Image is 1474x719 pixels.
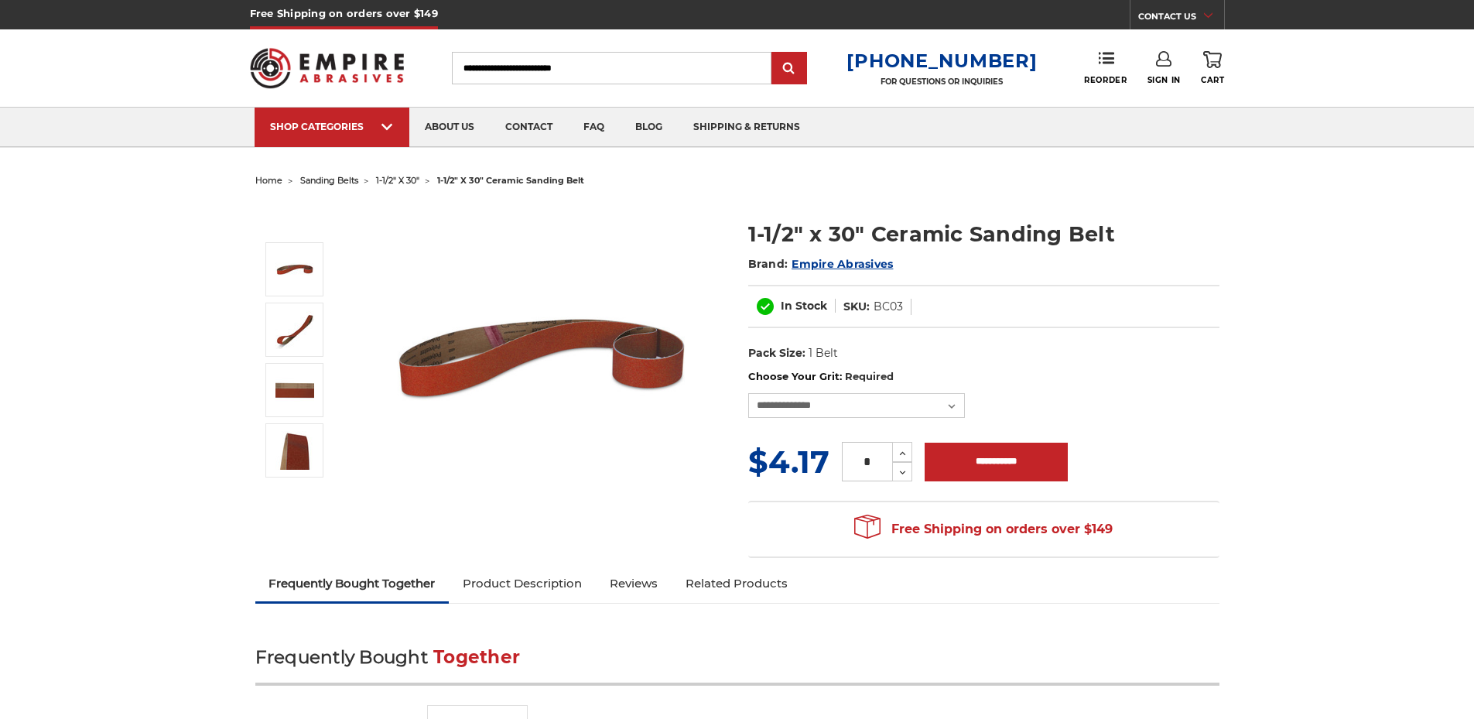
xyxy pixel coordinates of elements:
[275,250,314,289] img: 1-1/2" x 30" Sanding Belt - Ceramic
[809,345,838,361] dd: 1 Belt
[792,257,893,271] a: Empire Abrasives
[568,108,620,147] a: faq
[846,77,1037,87] p: FOR QUESTIONS OR INQUIRIES
[255,567,450,601] a: Frequently Bought Together
[1084,51,1127,84] a: Reorder
[255,646,428,668] span: Frequently Bought
[409,108,490,147] a: about us
[845,370,894,382] small: Required
[1201,75,1224,85] span: Cart
[678,108,816,147] a: shipping & returns
[874,299,903,315] dd: BC03
[846,50,1037,72] a: [PHONE_NUMBER]
[672,567,802,601] a: Related Products
[490,108,568,147] a: contact
[437,175,584,186] span: 1-1/2" x 30" ceramic sanding belt
[748,443,829,481] span: $4.17
[275,371,314,409] img: 1-1/2" x 30" Cer Sanding Belt
[620,108,678,147] a: blog
[433,646,520,668] span: Together
[376,175,419,186] a: 1-1/2" x 30"
[250,38,405,98] img: Empire Abrasives
[449,567,596,601] a: Product Description
[748,219,1219,249] h1: 1-1/2" x 30" Ceramic Sanding Belt
[854,514,1113,545] span: Free Shipping on orders over $149
[1147,75,1181,85] span: Sign In
[270,121,394,132] div: SHOP CATEGORIES
[748,257,788,271] span: Brand:
[275,310,314,349] img: 1-1/2" x 30" Ceramic Sanding Belt
[843,299,870,315] dt: SKU:
[774,53,805,84] input: Submit
[1084,75,1127,85] span: Reorder
[388,203,697,512] img: 1-1/2" x 30" Sanding Belt - Ceramic
[1201,51,1224,85] a: Cart
[300,175,358,186] a: sanding belts
[596,567,672,601] a: Reviews
[781,299,827,313] span: In Stock
[748,345,805,361] dt: Pack Size:
[275,431,314,470] img: 1-1/2" x 30" - Ceramic Sanding Belt
[1138,8,1224,29] a: CONTACT US
[748,369,1219,385] label: Choose Your Grit:
[255,175,282,186] a: home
